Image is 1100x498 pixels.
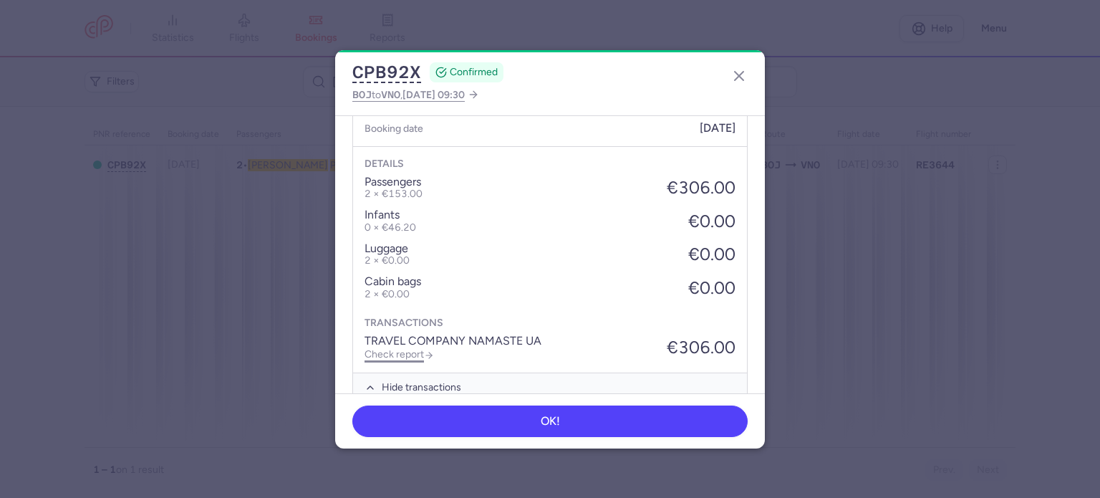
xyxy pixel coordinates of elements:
h5: Booking date [365,120,423,138]
span: BOJ [352,89,372,100]
button: CPB92X [352,62,421,83]
span: to , [352,86,465,104]
span: [DATE] [700,122,735,135]
span: [DATE] 09:30 [402,89,465,101]
div: €0.00 [688,211,735,231]
p: €306.00 [667,337,735,358]
span: VNO [381,89,400,100]
div: €306.00 [667,178,735,198]
div: €0.00 [688,244,735,264]
button: OK! [352,406,748,437]
h4: Details [365,158,735,170]
li: 2 × €0.00 [365,289,421,300]
li: 2 × €0.00 [365,255,410,267]
p: passengers [365,176,423,188]
p: luggage [365,242,410,255]
button: Hide transactions [353,373,747,402]
span: CONFIRMED [450,65,498,80]
p: cabin bags [365,275,421,288]
p: TRAVEL COMPANY NAMASTE UA [365,335,541,348]
a: Check report [365,348,434,360]
div: €0.00 [688,278,735,298]
p: infants [365,209,416,221]
p: 0 × €46.20 [365,222,416,234]
p: 2 × €153.00 [365,188,423,200]
a: BOJtoVNO,[DATE] 09:30 [352,86,479,104]
span: OK! [541,415,560,428]
h4: Transactions [365,317,735,329]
